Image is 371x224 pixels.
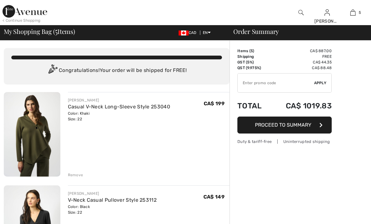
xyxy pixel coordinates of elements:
div: [PERSON_NAME] [68,97,170,103]
span: CAD [179,30,199,35]
span: 5 [359,10,361,15]
td: GST (5%) [237,59,270,65]
button: Proceed to Summary [237,117,332,134]
td: Total [237,95,270,117]
td: Items ( ) [237,48,270,54]
td: QST (9.975%) [237,65,270,71]
img: Congratulation2.svg [46,64,59,77]
td: CA$ 44.35 [270,59,332,65]
span: My Shopping Bag ( Items) [4,28,75,35]
td: CA$ 887.00 [270,48,332,54]
span: EN [203,30,211,35]
img: Canadian Dollar [179,30,189,36]
div: Remove [68,172,83,178]
a: V-Neck Casual Pullover Style 253112 [68,197,157,203]
div: Order Summary [226,28,367,35]
div: Color: Khaki Size: 22 [68,111,170,122]
td: Shipping [237,54,270,59]
span: CA$ 199 [204,101,224,107]
div: [PERSON_NAME] [68,191,157,196]
span: 5 [251,49,253,53]
img: My Info [324,9,330,16]
span: Apply [314,80,327,86]
a: 5 [340,9,366,16]
td: Free [270,54,332,59]
span: CA$ 149 [203,194,224,200]
td: CA$ 88.48 [270,65,332,71]
span: Proceed to Summary [255,122,311,128]
img: 1ère Avenue [3,5,47,18]
img: search the website [298,9,304,16]
div: Congratulations! Your order will be shipped for FREE! [11,64,222,77]
div: Color: Black Size: 22 [68,204,157,215]
a: Sign In [324,9,330,15]
input: Promo code [238,74,314,92]
div: [PERSON_NAME] [314,18,340,25]
a: Casual V-Neck Long-Sleeve Style 253040 [68,104,170,110]
div: < Continue Shopping [3,18,41,23]
img: Casual V-Neck Long-Sleeve Style 253040 [4,92,60,177]
div: Duty & tariff-free | Uninterrupted shipping [237,139,332,145]
td: CA$ 1019.83 [270,95,332,117]
span: 5 [55,27,58,35]
img: My Bag [350,9,356,16]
